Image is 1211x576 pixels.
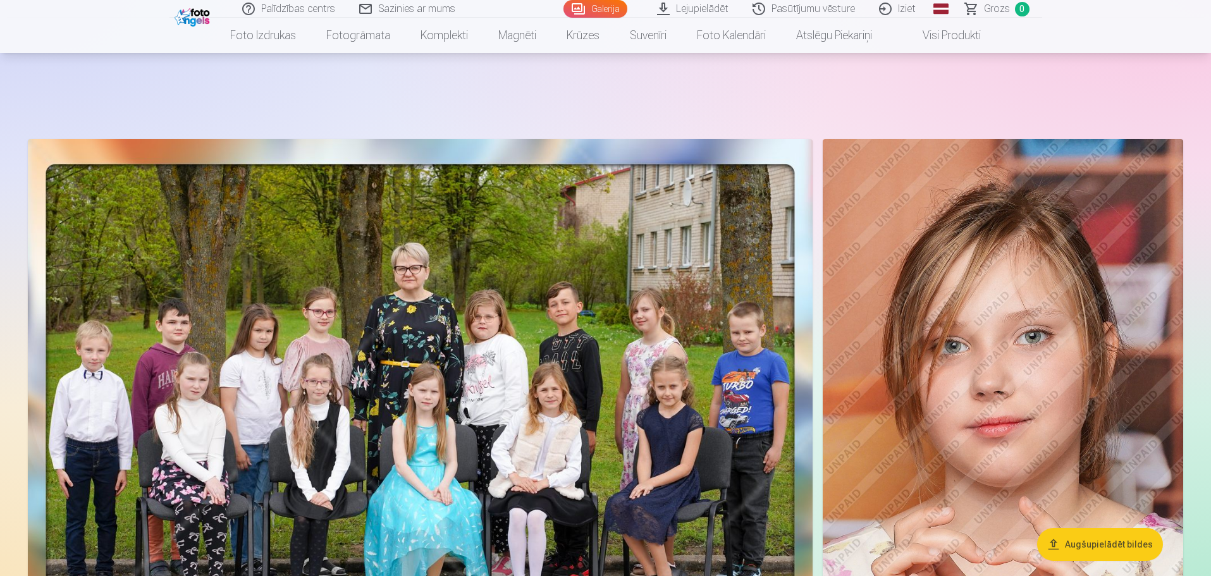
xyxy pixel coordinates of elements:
[215,18,311,53] a: Foto izdrukas
[781,18,887,53] a: Atslēgu piekariņi
[551,18,615,53] a: Krūzes
[175,5,213,27] img: /fa1
[887,18,996,53] a: Visi produkti
[682,18,781,53] a: Foto kalendāri
[1015,2,1030,16] span: 0
[984,1,1010,16] span: Grozs
[615,18,682,53] a: Suvenīri
[311,18,405,53] a: Fotogrāmata
[405,18,483,53] a: Komplekti
[483,18,551,53] a: Magnēti
[1037,528,1163,561] button: Augšupielādēt bildes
